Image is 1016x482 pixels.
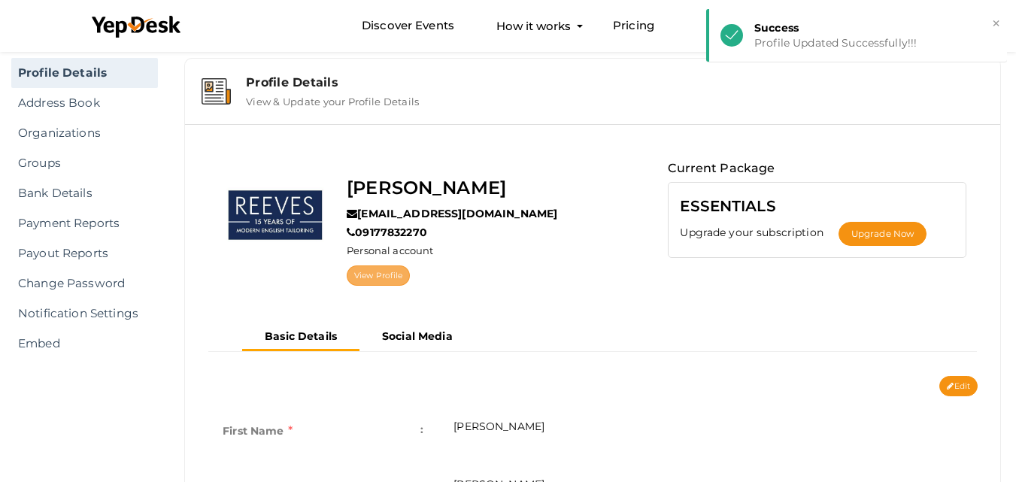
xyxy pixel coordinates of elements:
[246,89,419,108] label: View & Update your Profile Details
[939,376,978,396] button: Edit
[347,206,557,221] label: [EMAIL_ADDRESS][DOMAIN_NAME]
[219,159,332,271] img: 6JDOOINT_normal.jpeg
[754,20,996,35] div: Success
[668,159,775,178] label: Current Package
[265,329,337,343] b: Basic Details
[223,419,293,443] label: First Name
[11,58,158,88] a: Profile Details
[11,299,158,329] a: Notification Settings
[347,265,410,286] a: View Profile
[11,118,158,148] a: Organizations
[11,178,158,208] a: Bank Details
[11,238,158,268] a: Payout Reports
[11,148,158,178] a: Groups
[754,35,996,50] div: Profile Updated Successfully!!!
[438,404,978,462] td: [PERSON_NAME]
[202,78,231,105] img: event-details.svg
[193,96,993,111] a: Profile Details View & Update your Profile Details
[11,88,158,118] a: Address Book
[347,244,433,258] label: Personal account
[492,12,575,40] button: How it works
[680,225,839,240] label: Upgrade your subscription
[613,12,654,40] a: Pricing
[246,75,984,89] div: Profile Details
[382,329,453,343] b: Social Media
[420,419,423,440] span: :
[11,208,158,238] a: Payment Reports
[359,324,475,349] button: Social Media
[991,15,1001,32] button: ×
[242,324,359,351] button: Basic Details
[839,222,927,246] button: Upgrade Now
[347,174,506,202] label: [PERSON_NAME]
[680,194,775,218] label: ESSENTIALS
[11,268,158,299] a: Change Password
[347,225,427,240] label: 09177832270
[362,12,454,40] a: Discover Events
[11,329,158,359] a: Embed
